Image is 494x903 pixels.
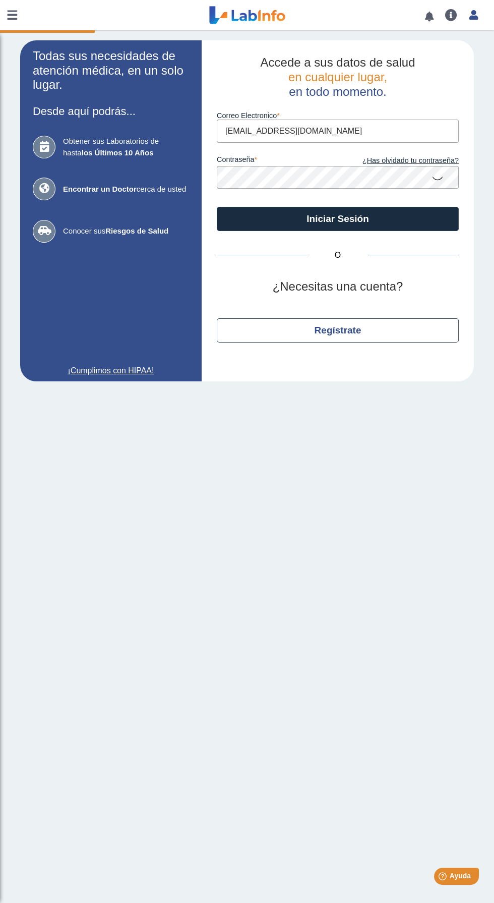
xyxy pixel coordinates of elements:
[63,184,189,195] span: cerca de usted
[33,105,189,118] h3: Desde aquí podrás...
[63,185,137,193] b: Encontrar un Doctor
[289,85,386,98] span: en todo momento.
[404,864,483,892] iframe: Help widget launcher
[105,227,168,235] b: Riesgos de Salud
[63,225,189,237] span: Conocer sus
[261,55,415,69] span: Accede a sus datos de salud
[33,49,189,92] h2: Todas sus necesidades de atención médica, en un solo lugar.
[288,70,387,84] span: en cualquier lugar,
[217,111,459,120] label: Correo Electronico
[33,365,189,377] a: ¡Cumplimos con HIPAA!
[217,207,459,231] button: Iniciar Sesión
[63,136,189,158] span: Obtener sus Laboratorios de hasta
[338,155,459,166] a: ¿Has olvidado tu contraseña?
[307,249,368,261] span: O
[217,155,338,166] label: contraseña
[82,148,154,157] b: los Últimos 10 Años
[217,279,459,294] h2: ¿Necesitas una cuenta?
[217,318,459,343] button: Regístrate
